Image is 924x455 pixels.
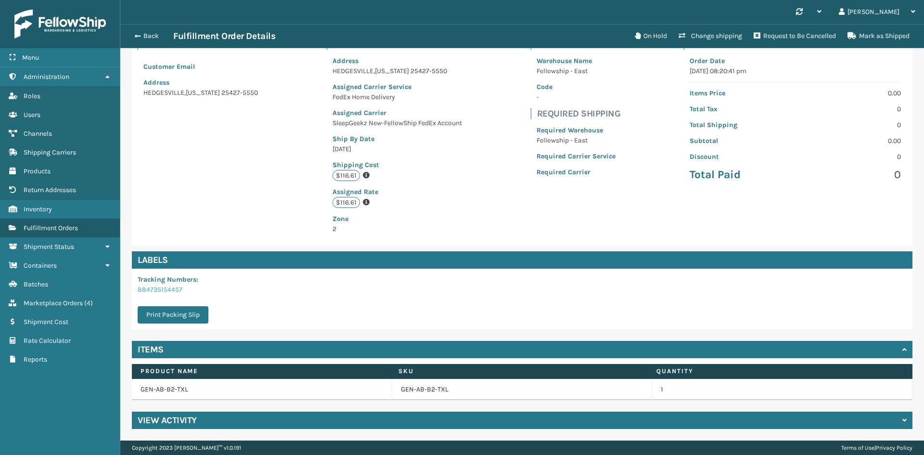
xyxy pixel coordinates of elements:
p: $116.61 [333,170,360,181]
p: 0 [801,104,901,114]
p: - [537,92,616,102]
button: Back [129,32,173,40]
span: Inventory [24,205,52,213]
p: Subtotal [690,136,789,146]
p: Fellowship - East [537,66,616,76]
p: Assigned Carrier Service [333,82,462,92]
p: 0.00 [801,136,901,146]
span: Shipment Cost [24,318,68,326]
p: Total Shipping [690,120,789,130]
button: Change shipping [673,26,748,46]
a: GEN-AB-B2-TXL [401,385,449,394]
span: Reports [24,355,47,364]
i: Change shipping [679,32,685,39]
span: Shipping Carriers [24,148,76,156]
span: 25427-5550 [411,67,447,75]
span: Users [24,111,40,119]
span: 2 [333,214,462,233]
span: Rate Calculator [24,337,71,345]
label: Product Name [141,367,381,376]
p: Customer Email [143,62,258,72]
span: Address [333,57,359,65]
p: [DATE] 08:20:41 pm [690,66,901,76]
span: [US_STATE] [375,67,409,75]
p: 0 [801,168,901,182]
h4: Items [138,344,164,355]
td: GEN-AB-B2-TXL [132,379,392,400]
span: Channels [24,130,52,138]
p: Total Tax [690,104,789,114]
p: 0 [801,152,901,162]
p: Order Date [690,56,901,66]
span: Fulfillment Orders [24,224,78,232]
button: Request to Be Cancelled [748,26,842,46]
button: Print Packing Slip [138,306,208,324]
p: 0 [801,120,901,130]
p: SleepGeekz New-FellowShip FedEx Account [333,118,462,128]
h4: View Activity [138,415,197,426]
p: Shipping Cost [333,160,462,170]
span: Return Addresses [24,186,76,194]
p: Zone [333,214,462,224]
span: Tracking Numbers : [138,275,198,284]
span: Containers [24,261,57,270]
span: [US_STATE] [186,89,220,97]
p: Copyright 2023 [PERSON_NAME]™ v 1.0.191 [132,441,241,455]
a: 884735154457 [138,286,182,294]
span: Address [143,78,169,87]
p: Code [537,82,616,92]
h3: Fulfillment Order Details [173,30,275,42]
span: Menu [22,53,39,62]
p: Ship By Date [333,134,462,144]
h4: Required Shipping [537,108,621,119]
p: Total Paid [690,168,789,182]
span: Batches [24,280,48,288]
span: 25427-5550 [221,89,258,97]
p: Warehouse Name [537,56,616,66]
span: Products [24,167,51,175]
p: Fellowship - East [537,135,616,145]
span: Shipment Status [24,243,74,251]
p: Required Carrier [537,167,616,177]
p: $116.61 [333,197,360,208]
a: Privacy Policy [876,444,912,451]
h4: Labels [132,251,912,269]
p: Required Carrier Service [537,151,616,161]
p: Items Price [690,88,789,98]
span: , [373,67,375,75]
span: , [184,89,186,97]
i: Mark as Shipped [847,32,856,39]
a: Terms of Use [841,444,874,451]
label: Quantity [656,367,897,376]
i: On Hold [635,32,641,39]
img: logo [14,10,106,39]
button: Mark as Shipped [842,26,915,46]
td: 1 [652,379,912,400]
span: Administration [24,73,69,81]
div: | [841,441,912,455]
span: Roles [24,92,40,100]
span: HEDGESVILLE [333,67,373,75]
p: [DATE] [333,144,462,154]
p: Assigned Carrier [333,108,462,118]
button: On Hold [629,26,673,46]
span: ( 4 ) [84,299,93,307]
p: Discount [690,152,789,162]
span: Marketplace Orders [24,299,83,307]
i: Request to Be Cancelled [754,32,760,39]
label: SKU [398,367,639,376]
p: 0.00 [801,88,901,98]
p: Assigned Rate [333,187,462,197]
p: FedEx Home Delivery [333,92,462,102]
span: HEDGESVILLE [143,89,184,97]
p: Required Warehouse [537,125,616,135]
